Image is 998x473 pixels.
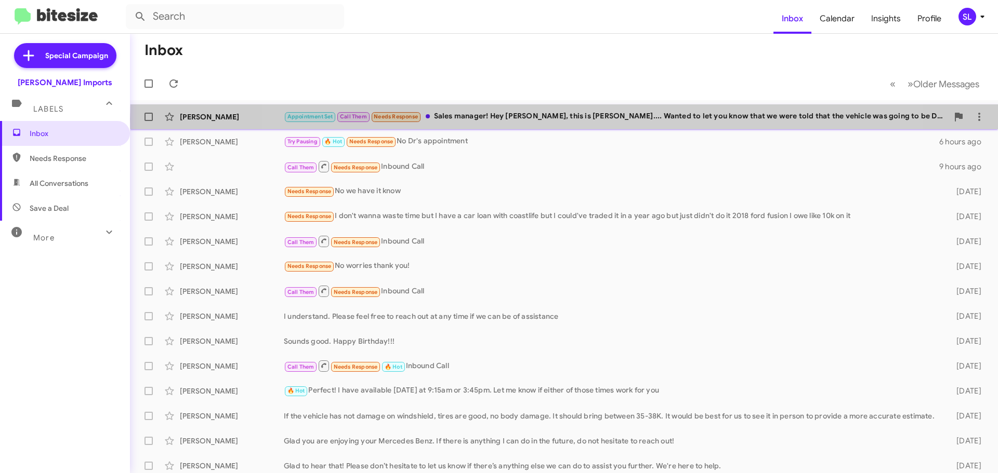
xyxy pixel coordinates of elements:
div: Glad to hear that! Please don’t hesitate to let us know if there’s anything else we can do to ass... [284,461,940,471]
div: I understand. Please feel free to reach out at any time if we can be of assistance [284,311,940,321]
div: [DATE] [940,336,990,346]
div: [DATE] [940,461,990,471]
span: Call Them [287,164,314,171]
a: Insights [863,4,909,34]
div: [DATE] [940,311,990,321]
div: [PERSON_NAME] [180,436,284,446]
button: Next [901,73,986,94]
div: I don't wanna waste time but I have a car loan with coastlife but I could've traded it in a year ... [284,210,940,222]
div: No worries thank you! [284,260,940,272]
div: 6 hours ago [939,137,990,147]
div: [PERSON_NAME] [180,411,284,421]
div: [PERSON_NAME] [180,286,284,296]
span: Try Pausing [287,138,318,145]
span: Needs Response [349,138,393,145]
h1: Inbox [145,42,183,59]
div: Inbound Call [284,359,940,372]
span: More [33,233,55,242]
div: [PERSON_NAME] [180,311,284,321]
div: Inbound Call [284,160,939,173]
span: 🔥 Hot [385,363,402,370]
div: [DATE] [940,211,990,222]
span: Needs Response [334,363,378,370]
span: 🔥 Hot [287,387,305,394]
div: [PERSON_NAME] [180,211,284,222]
span: Inbox [30,128,118,139]
div: [DATE] [940,236,990,247]
span: Needs Response [374,113,418,120]
div: [DATE] [940,361,990,371]
span: « [890,77,896,90]
div: [DATE] [940,386,990,396]
span: Call Them [340,113,367,120]
span: All Conversations [30,178,88,188]
span: Labels [33,104,63,114]
button: Previous [884,73,902,94]
span: Call Them [287,239,314,246]
div: 9 hours ago [939,161,990,172]
div: [PERSON_NAME] [180,361,284,371]
div: [DATE] [940,261,990,272]
div: Glad you are enjoying your Mercedes Benz. If there is anything I can do in the future, do not hes... [284,436,940,446]
div: Inbound Call [284,235,940,248]
span: Needs Response [287,188,332,195]
div: Sales manager! Hey [PERSON_NAME], this is [PERSON_NAME].... Wanted to let you know that we were t... [284,111,948,123]
div: [PERSON_NAME] [180,236,284,247]
button: SL [950,8,987,25]
a: Inbox [773,4,811,34]
div: [DATE] [940,411,990,421]
input: Search [126,4,344,29]
div: Inbound Call [284,285,940,298]
div: [DATE] [940,286,990,296]
div: [PERSON_NAME] [180,336,284,346]
div: [PERSON_NAME] [180,461,284,471]
div: [PERSON_NAME] [180,386,284,396]
span: Call Them [287,363,314,370]
div: [DATE] [940,186,990,197]
div: [PERSON_NAME] [180,261,284,272]
div: Sounds good. Happy Birthday!!! [284,336,940,346]
span: 🔥 Hot [324,138,342,145]
div: [PERSON_NAME] [180,137,284,147]
span: Save a Deal [30,203,69,213]
span: Call Them [287,289,314,295]
span: » [908,77,913,90]
div: [PERSON_NAME] [180,112,284,122]
span: Needs Response [334,239,378,246]
span: Needs Response [287,263,332,269]
a: Profile [909,4,950,34]
a: Special Campaign [14,43,116,68]
span: Needs Response [334,164,378,171]
div: If the vehicle has not damage on windshield, tires are good, no body damage. It should bring betw... [284,411,940,421]
div: SL [958,8,976,25]
div: [PERSON_NAME] [180,186,284,197]
span: Special Campaign [45,50,108,61]
nav: Page navigation example [884,73,986,94]
a: Calendar [811,4,863,34]
span: Needs Response [287,213,332,220]
span: Older Messages [913,78,979,90]
div: No we have it know [284,185,940,197]
div: Perfect! I have available [DATE] at 9:15am or 3:45pm. Let me know if either of those times work f... [284,385,940,397]
div: No Dr's appointment [284,136,939,147]
div: [DATE] [940,436,990,446]
span: Needs Response [30,153,118,164]
span: Needs Response [334,289,378,295]
div: [PERSON_NAME] Imports [18,77,112,88]
span: Appointment Set [287,113,333,120]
